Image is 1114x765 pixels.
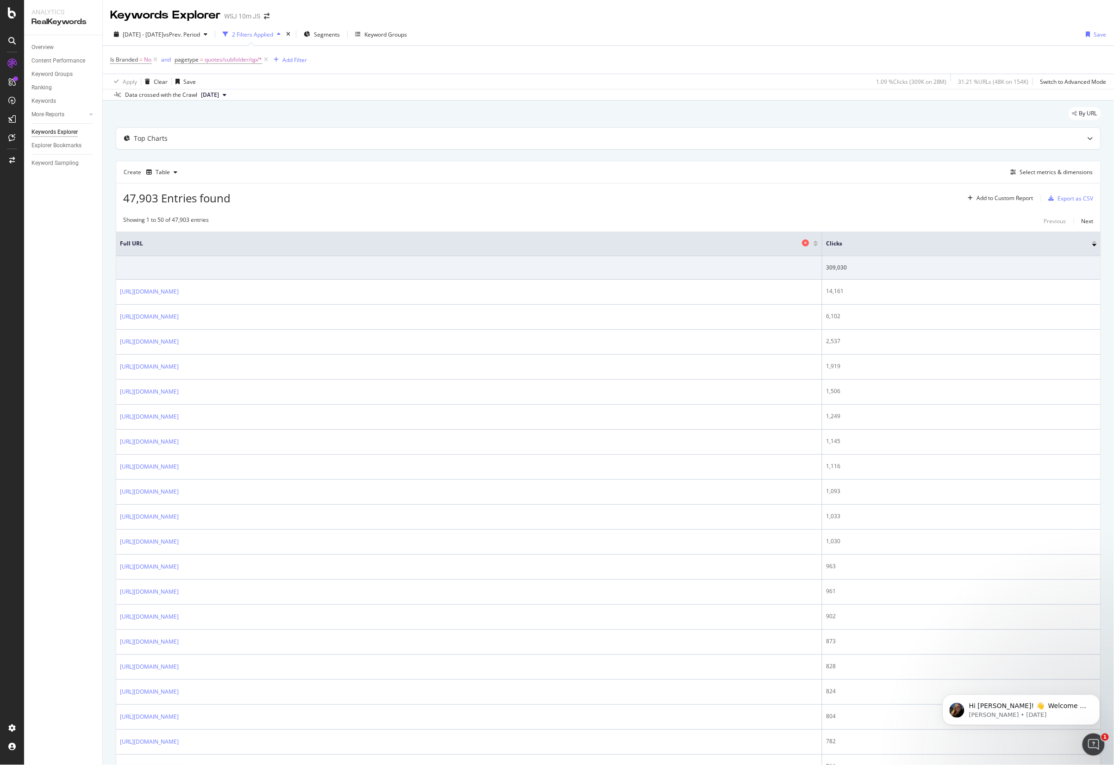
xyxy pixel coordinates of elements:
[826,263,1097,272] div: 309,030
[1020,168,1093,176] div: Select metrics & dimensions
[219,27,284,42] button: 2 Filters Applied
[31,69,73,79] div: Keyword Groups
[1058,194,1094,202] div: Export as CSV
[826,637,1097,646] div: 873
[120,562,179,571] a: [URL][DOMAIN_NAME]
[144,53,151,66] span: No
[120,637,179,646] a: [URL][DOMAIN_NAME]
[1044,216,1066,227] button: Previous
[120,387,179,396] a: [URL][DOMAIN_NAME]
[826,737,1097,746] div: 782
[1069,107,1101,120] div: legacy label
[826,362,1097,370] div: 1,919
[161,55,171,64] button: and
[120,287,179,296] a: [URL][DOMAIN_NAME]
[154,78,168,86] div: Clear
[200,56,203,63] span: =
[124,165,181,180] div: Create
[1083,734,1105,756] iframe: Intercom live chat
[1083,27,1107,42] button: Save
[31,69,96,79] a: Keyword Groups
[120,337,179,346] a: [URL][DOMAIN_NAME]
[201,91,219,99] span: 2025 Apr. 19th
[31,96,56,106] div: Keywords
[314,31,340,38] span: Segments
[31,127,96,137] a: Keywords Explorer
[31,83,52,93] div: Ranking
[125,91,197,99] div: Data crossed with the Crawl
[31,96,96,106] a: Keywords
[175,56,199,63] span: pagetype
[123,190,231,206] span: 47,903 Entries found
[197,89,230,100] button: [DATE]
[120,687,179,696] a: [URL][DOMAIN_NAME]
[31,141,96,150] a: Explorer Bookmarks
[123,31,163,38] span: [DATE] - [DATE]
[31,83,96,93] a: Ranking
[120,312,179,321] a: [URL][DOMAIN_NAME]
[31,56,96,66] a: Content Performance
[826,712,1097,721] div: 804
[1037,74,1107,89] button: Switch to Advanced Mode
[826,337,1097,345] div: 2,537
[232,31,273,38] div: 2 Filters Applied
[120,537,179,546] a: [URL][DOMAIN_NAME]
[120,737,179,746] a: [URL][DOMAIN_NAME]
[826,537,1097,546] div: 1,030
[224,12,260,21] div: WSJ 10m JS
[120,487,179,496] a: [URL][DOMAIN_NAME]
[141,74,168,89] button: Clear
[163,31,200,38] span: vs Prev. Period
[1007,167,1093,178] button: Select metrics & dimensions
[31,110,87,119] a: More Reports
[31,43,54,52] div: Overview
[205,53,262,66] span: quotes/subfolder/qp/*
[156,169,170,175] div: Table
[31,43,96,52] a: Overview
[826,312,1097,320] div: 6,102
[977,195,1033,201] div: Add to Custom Report
[120,712,179,721] a: [URL][DOMAIN_NAME]
[826,462,1097,470] div: 1,116
[1040,78,1107,86] div: Switch to Advanced Mode
[1101,734,1109,741] span: 1
[31,56,85,66] div: Content Performance
[183,78,196,86] div: Save
[31,158,79,168] div: Keyword Sampling
[1044,217,1066,225] div: Previous
[264,13,269,19] div: arrow-right-arrow-left
[120,587,179,596] a: [URL][DOMAIN_NAME]
[300,27,344,42] button: Segments
[826,287,1097,295] div: 14,161
[110,74,137,89] button: Apply
[826,512,1097,520] div: 1,033
[1045,191,1094,206] button: Export as CSV
[120,412,179,421] a: [URL][DOMAIN_NAME]
[826,412,1097,420] div: 1,249
[826,239,1078,248] span: Clicks
[120,239,800,248] span: Full URL
[929,675,1114,740] iframe: Intercom notifications message
[120,362,179,371] a: [URL][DOMAIN_NAME]
[964,191,1033,206] button: Add to Custom Report
[31,158,96,168] a: Keyword Sampling
[110,56,138,63] span: Is Branded
[826,562,1097,571] div: 963
[826,387,1097,395] div: 1,506
[31,141,81,150] div: Explorer Bookmarks
[1079,111,1097,116] span: By URL
[139,56,143,63] span: =
[31,7,95,17] div: Analytics
[120,662,179,671] a: [URL][DOMAIN_NAME]
[826,437,1097,445] div: 1,145
[134,134,168,143] div: Top Charts
[876,78,947,86] div: 1.09 % Clicks ( 309K on 28M )
[826,662,1097,671] div: 828
[1082,216,1094,227] button: Next
[110,27,211,42] button: [DATE] - [DATE]vsPrev. Period
[120,462,179,471] a: [URL][DOMAIN_NAME]
[31,110,64,119] div: More Reports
